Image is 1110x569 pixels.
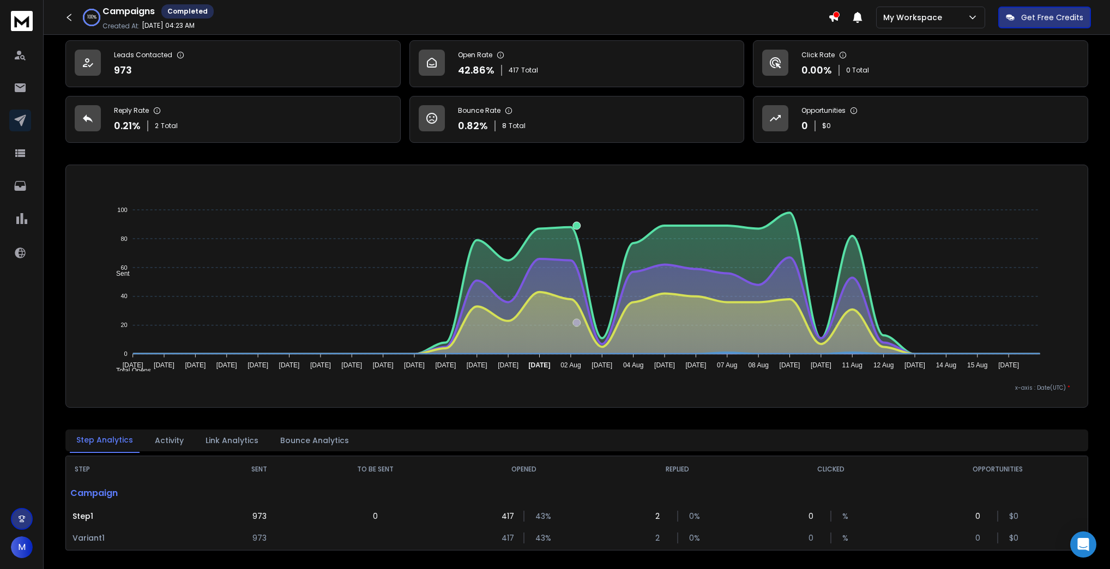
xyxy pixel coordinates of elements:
p: 973 [252,511,267,522]
button: M [11,536,33,558]
tspan: 15 Aug [967,361,987,369]
p: 0 Total [846,66,869,75]
span: 8 [502,122,506,130]
a: Bounce Rate0.82%8Total [409,96,745,143]
p: 0 [809,511,819,522]
span: Total Opens [108,367,151,374]
p: x-axis : Date(UTC) [83,384,1070,392]
tspan: [DATE] [811,361,831,369]
tspan: [DATE] [436,361,456,369]
tspan: 80 [121,235,128,242]
th: STEP [66,456,215,482]
p: 2 [655,532,666,543]
tspan: 100 [118,207,128,213]
tspan: [DATE] [310,361,331,369]
a: Opportunities0$0 [753,96,1088,143]
tspan: [DATE] [686,361,707,369]
tspan: 0 [124,350,128,357]
th: OPENED [447,456,601,482]
th: OPPORTUNITIES [908,456,1088,482]
tspan: 04 Aug [623,361,643,369]
tspan: [DATE] [592,361,613,369]
p: 43 % [535,511,546,522]
tspan: [DATE] [654,361,675,369]
a: Leads Contacted973 [65,40,401,87]
tspan: [DATE] [780,361,800,369]
span: Sent [108,270,130,277]
p: 0 [975,511,986,522]
tspan: [DATE] [404,361,425,369]
tspan: [DATE] [216,361,237,369]
span: Total [161,122,178,130]
button: Bounce Analytics [274,428,355,452]
tspan: [DATE] [467,361,487,369]
tspan: 20 [121,322,128,328]
p: 0.21 % [114,118,141,134]
tspan: [DATE] [279,361,300,369]
p: 100 % [87,14,96,21]
tspan: 12 Aug [873,361,894,369]
div: Completed [161,4,214,19]
button: Link Analytics [199,428,265,452]
p: My Workspace [883,12,946,23]
tspan: 14 Aug [936,361,956,369]
p: Leads Contacted [114,51,172,59]
p: 973 [252,532,267,543]
p: Step 1 [73,511,209,522]
tspan: [DATE] [904,361,925,369]
span: 2 [155,122,159,130]
th: TO BE SENT [304,456,447,482]
tspan: [DATE] [123,361,143,369]
p: 2 [655,511,666,522]
th: REPLIED [601,456,755,482]
p: 417 [502,511,512,522]
tspan: [DATE] [342,361,363,369]
p: 0 [975,532,986,543]
p: % [842,511,853,522]
tspan: [DATE] [154,361,174,369]
p: Created At: [102,22,140,31]
tspan: 02 Aug [560,361,581,369]
tspan: 60 [121,264,128,271]
p: Reply Rate [114,106,149,115]
p: Opportunities [801,106,846,115]
tspan: [DATE] [373,361,394,369]
button: Step Analytics [70,428,140,453]
p: [DATE] 04:23 AM [142,21,195,30]
a: Open Rate42.86%417Total [409,40,745,87]
tspan: 08 Aug [749,361,769,369]
p: % [842,532,853,543]
p: 0 % [689,532,700,543]
span: 417 [509,66,519,75]
p: 42.86 % [458,63,494,78]
p: Bounce Rate [458,106,500,115]
p: Click Rate [801,51,835,59]
tspan: [DATE] [998,361,1019,369]
p: Get Free Credits [1021,12,1083,23]
span: Total [521,66,538,75]
h1: Campaigns [102,5,155,18]
p: 417 [502,532,512,543]
div: Open Intercom Messenger [1070,531,1096,558]
span: Total [509,122,526,130]
a: Reply Rate0.21%2Total [65,96,401,143]
p: $ 0 [1009,511,1020,522]
tspan: [DATE] [248,361,268,369]
p: Open Rate [458,51,492,59]
tspan: 11 Aug [842,361,862,369]
p: 973 [114,63,132,78]
a: Click Rate0.00%0 Total [753,40,1088,87]
p: 0 [373,511,378,522]
p: 43 % [535,532,546,543]
tspan: [DATE] [498,361,518,369]
p: 0.82 % [458,118,488,134]
p: 0 % [689,511,700,522]
tspan: [DATE] [529,361,551,369]
th: SENT [215,456,304,482]
button: Activity [148,428,190,452]
p: $ 0 [1009,532,1020,543]
th: CLICKED [755,456,908,482]
p: 0.00 % [801,63,832,78]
